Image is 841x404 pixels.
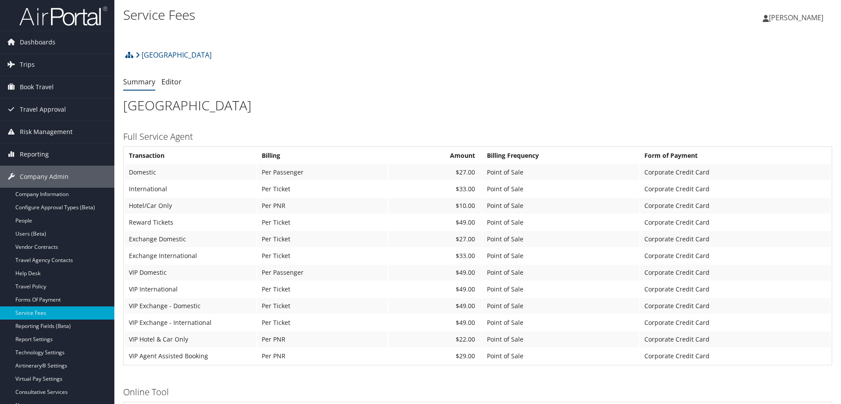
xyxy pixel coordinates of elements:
[389,331,482,347] td: $22.00
[20,76,54,98] span: Book Travel
[640,181,831,197] td: Corporate Credit Card
[640,164,831,180] td: Corporate Credit Card
[257,231,388,247] td: Per Ticket
[161,77,182,87] a: Editor
[763,4,832,31] a: [PERSON_NAME]
[640,315,831,331] td: Corporate Credit Card
[123,77,155,87] a: Summary
[640,348,831,364] td: Corporate Credit Card
[389,348,482,364] td: $29.00
[123,96,832,115] h1: [GEOGRAPHIC_DATA]
[20,121,73,143] span: Risk Management
[123,131,832,143] h3: Full Service Agent
[124,281,256,297] td: VIP International
[257,265,388,280] td: Per Passenger
[483,215,639,230] td: Point of Sale
[20,98,66,120] span: Travel Approval
[483,198,639,214] td: Point of Sale
[483,148,639,164] th: Billing Frequency
[389,315,482,331] td: $49.00
[640,331,831,347] td: Corporate Credit Card
[389,231,482,247] td: $27.00
[640,298,831,314] td: Corporate Credit Card
[124,215,256,230] td: Reward Tickets
[257,331,388,347] td: Per PNR
[389,298,482,314] td: $49.00
[389,281,482,297] td: $49.00
[640,148,831,164] th: Form of Payment
[124,298,256,314] td: VIP Exchange - Domestic
[483,231,639,247] td: Point of Sale
[640,265,831,280] td: Corporate Credit Card
[483,331,639,347] td: Point of Sale
[123,386,832,398] h3: Online Tool
[389,248,482,264] td: $33.00
[20,54,35,76] span: Trips
[124,198,256,214] td: Hotel/Car Only
[769,13,823,22] span: [PERSON_NAME]
[483,265,639,280] td: Point of Sale
[640,231,831,247] td: Corporate Credit Card
[483,164,639,180] td: Point of Sale
[257,281,388,297] td: Per Ticket
[389,181,482,197] td: $33.00
[257,148,388,164] th: Billing
[257,181,388,197] td: Per Ticket
[257,248,388,264] td: Per Ticket
[124,248,256,264] td: Exchange International
[640,215,831,230] td: Corporate Credit Card
[124,231,256,247] td: Exchange Domestic
[483,181,639,197] td: Point of Sale
[257,348,388,364] td: Per PNR
[124,331,256,347] td: VIP Hotel & Car Only
[389,164,482,180] td: $27.00
[257,315,388,331] td: Per Ticket
[483,281,639,297] td: Point of Sale
[257,215,388,230] td: Per Ticket
[483,298,639,314] td: Point of Sale
[135,46,212,64] a: [GEOGRAPHIC_DATA]
[257,298,388,314] td: Per Ticket
[257,164,388,180] td: Per Passenger
[483,315,639,331] td: Point of Sale
[19,6,107,26] img: airportal-logo.png
[20,31,55,53] span: Dashboards
[124,315,256,331] td: VIP Exchange - International
[124,181,256,197] td: International
[483,348,639,364] td: Point of Sale
[20,166,69,188] span: Company Admin
[124,148,256,164] th: Transaction
[124,348,256,364] td: VIP Agent Assisted Booking
[20,143,49,165] span: Reporting
[389,198,482,214] td: $10.00
[389,148,482,164] th: Amount
[389,215,482,230] td: $49.00
[124,164,256,180] td: Domestic
[389,265,482,280] td: $49.00
[257,198,388,214] td: Per PNR
[124,265,256,280] td: VIP Domestic
[123,6,596,24] h1: Service Fees
[640,281,831,297] td: Corporate Credit Card
[640,198,831,214] td: Corporate Credit Card
[483,248,639,264] td: Point of Sale
[640,248,831,264] td: Corporate Credit Card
